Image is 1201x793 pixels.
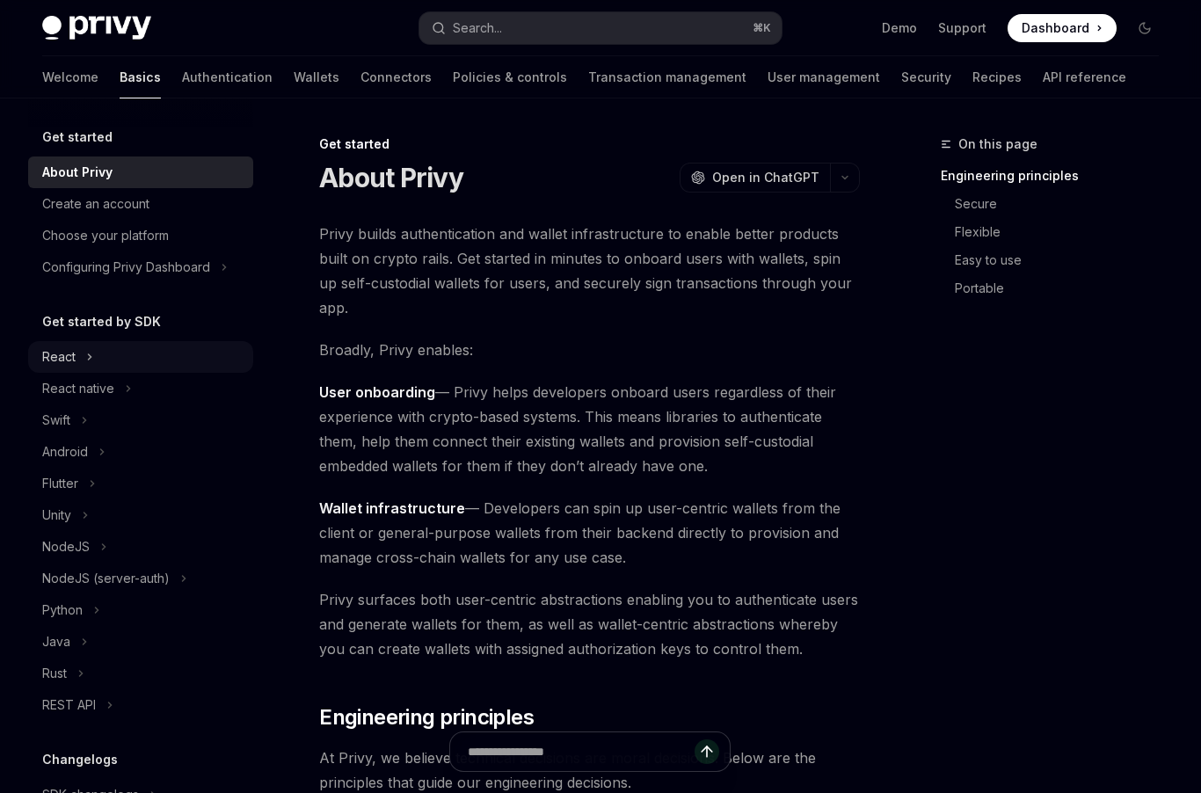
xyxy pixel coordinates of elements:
[768,56,880,98] a: User management
[42,346,76,367] div: React
[958,134,1037,155] span: On this page
[28,499,253,531] button: Toggle Unity section
[28,341,253,373] button: Toggle React section
[28,156,253,188] a: About Privy
[468,732,695,771] input: Ask a question...
[319,162,463,193] h1: About Privy
[28,373,253,404] button: Toggle React native section
[901,56,951,98] a: Security
[28,404,253,436] button: Toggle Swift section
[1043,56,1126,98] a: API reference
[42,193,149,215] div: Create an account
[941,274,1173,302] a: Portable
[319,587,860,661] span: Privy surfaces both user-centric abstractions enabling you to authenticate users and generate wal...
[1008,14,1117,42] a: Dashboard
[28,531,253,563] button: Toggle NodeJS section
[588,56,746,98] a: Transaction management
[42,127,113,148] h5: Get started
[1131,14,1159,42] button: Toggle dark mode
[28,436,253,468] button: Toggle Android section
[319,135,860,153] div: Get started
[42,749,118,770] h5: Changelogs
[42,568,170,589] div: NodeJS (server-auth)
[882,19,917,37] a: Demo
[42,505,71,526] div: Unity
[419,12,782,44] button: Open search
[453,56,567,98] a: Policies & controls
[319,380,860,478] span: — Privy helps developers onboard users regardless of their experience with crypto-based systems. ...
[938,19,986,37] a: Support
[28,251,253,283] button: Toggle Configuring Privy Dashboard section
[42,631,70,652] div: Java
[28,658,253,689] button: Toggle Rust section
[319,496,860,570] span: — Developers can spin up user-centric wallets from the client or general-purpose wallets from the...
[28,689,253,721] button: Toggle REST API section
[319,338,860,362] span: Broadly, Privy enables:
[42,16,151,40] img: dark logo
[1022,19,1089,37] span: Dashboard
[28,563,253,594] button: Toggle NodeJS (server-auth) section
[695,739,719,764] button: Send message
[319,499,465,517] strong: Wallet infrastructure
[453,18,502,39] div: Search...
[972,56,1022,98] a: Recipes
[941,162,1173,190] a: Engineering principles
[941,218,1173,246] a: Flexible
[28,188,253,220] a: Create an account
[42,536,90,557] div: NodeJS
[753,21,771,35] span: ⌘ K
[42,257,210,278] div: Configuring Privy Dashboard
[42,56,98,98] a: Welcome
[42,378,114,399] div: React native
[28,220,253,251] a: Choose your platform
[42,695,96,716] div: REST API
[28,468,253,499] button: Toggle Flutter section
[680,163,830,193] button: Open in ChatGPT
[28,594,253,626] button: Toggle Python section
[941,246,1173,274] a: Easy to use
[294,56,339,98] a: Wallets
[42,441,88,462] div: Android
[42,663,67,684] div: Rust
[319,703,534,731] span: Engineering principles
[42,225,169,246] div: Choose your platform
[42,600,83,621] div: Python
[42,473,78,494] div: Flutter
[42,410,70,431] div: Swift
[360,56,432,98] a: Connectors
[42,162,113,183] div: About Privy
[319,383,435,401] strong: User onboarding
[712,169,819,186] span: Open in ChatGPT
[319,222,860,320] span: Privy builds authentication and wallet infrastructure to enable better products built on crypto r...
[182,56,273,98] a: Authentication
[941,190,1173,218] a: Secure
[28,626,253,658] button: Toggle Java section
[120,56,161,98] a: Basics
[42,311,161,332] h5: Get started by SDK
